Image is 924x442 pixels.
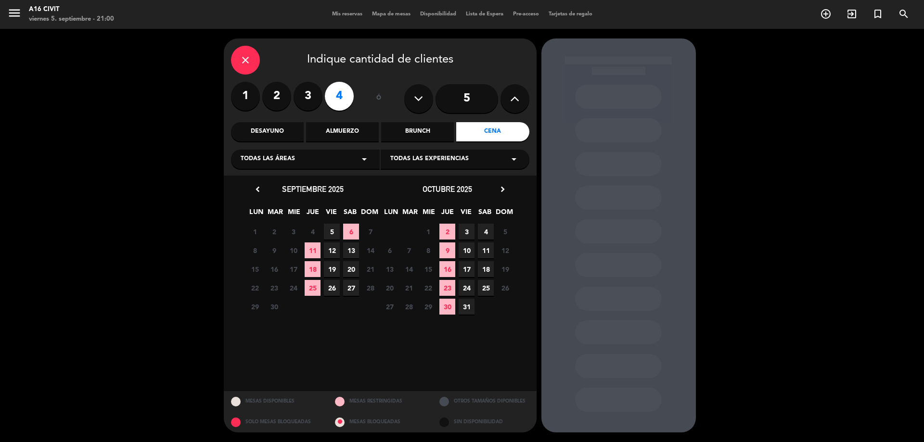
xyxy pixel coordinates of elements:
span: 26 [324,280,340,296]
span: Pre-acceso [508,12,544,17]
span: 1 [420,224,436,240]
span: 18 [478,261,494,277]
span: VIE [323,206,339,222]
span: 8 [420,242,436,258]
div: Almuerzo [306,122,379,141]
span: 11 [478,242,494,258]
span: 17 [285,261,301,277]
span: 3 [459,224,475,240]
span: 7 [362,224,378,240]
span: MAR [267,206,283,222]
i: menu [7,6,22,20]
div: viernes 5. septiembre - 21:00 [29,14,114,24]
i: arrow_drop_down [359,153,370,165]
span: VIE [458,206,474,222]
span: 30 [266,299,282,315]
span: 1 [247,224,263,240]
div: ó [363,82,395,115]
span: 16 [266,261,282,277]
span: 23 [266,280,282,296]
span: LUN [383,206,399,222]
span: 12 [497,242,513,258]
span: 15 [247,261,263,277]
span: MIE [421,206,436,222]
span: 23 [439,280,455,296]
span: 10 [459,242,475,258]
span: MAR [402,206,418,222]
div: Indique cantidad de clientes [231,46,529,75]
span: Mis reservas [327,12,367,17]
span: JUE [305,206,321,222]
div: MESAS BLOQUEADAS [328,412,432,432]
span: LUN [248,206,264,222]
span: 2 [439,224,455,240]
span: 17 [459,261,475,277]
span: 29 [420,299,436,315]
i: arrow_drop_down [508,153,520,165]
span: 19 [324,261,340,277]
i: close [240,54,251,66]
span: 3 [285,224,301,240]
span: 31 [459,299,475,315]
div: Desayuno [231,122,304,141]
div: Brunch [381,122,454,141]
span: 27 [382,299,398,315]
span: 21 [401,280,417,296]
span: 25 [305,280,321,296]
i: exit_to_app [846,8,858,20]
span: 18 [305,261,321,277]
span: Todas las experiencias [390,154,469,164]
span: septiembre 2025 [282,184,344,194]
i: chevron_right [498,184,508,194]
label: 2 [262,82,291,111]
label: 1 [231,82,260,111]
span: 21 [362,261,378,277]
span: Tarjetas de regalo [544,12,597,17]
span: DOM [496,206,512,222]
span: Lista de Espera [461,12,508,17]
span: 22 [420,280,436,296]
span: 24 [285,280,301,296]
span: 29 [247,299,263,315]
span: Mapa de mesas [367,12,415,17]
span: 28 [362,280,378,296]
span: 10 [285,242,301,258]
span: 16 [439,261,455,277]
span: 27 [343,280,359,296]
span: 2 [266,224,282,240]
span: 4 [305,224,321,240]
span: 28 [401,299,417,315]
i: chevron_left [253,184,263,194]
span: SAB [477,206,493,222]
span: Todas las áreas [241,154,295,164]
span: 20 [343,261,359,277]
div: SIN DISPONIBILIDAD [432,412,537,432]
span: 7 [401,242,417,258]
span: Disponibilidad [415,12,461,17]
span: 13 [382,261,398,277]
div: MESAS RESTRINGIDAS [328,391,432,412]
label: 3 [294,82,322,111]
i: turned_in_not [872,8,884,20]
span: 9 [266,242,282,258]
div: MESAS DISPONIBLES [224,391,328,412]
span: 15 [420,261,436,277]
span: JUE [439,206,455,222]
span: 26 [497,280,513,296]
span: 30 [439,299,455,315]
i: search [898,8,910,20]
button: menu [7,6,22,24]
span: 13 [343,242,359,258]
span: 5 [497,224,513,240]
span: DOM [361,206,377,222]
span: 4 [478,224,494,240]
div: OTROS TAMAÑOS DIPONIBLES [432,391,537,412]
span: 14 [401,261,417,277]
div: Cena [456,122,529,141]
span: MIE [286,206,302,222]
span: 12 [324,242,340,258]
label: 4 [325,82,354,111]
span: 9 [439,242,455,258]
i: add_circle_outline [820,8,832,20]
span: 8 [247,242,263,258]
